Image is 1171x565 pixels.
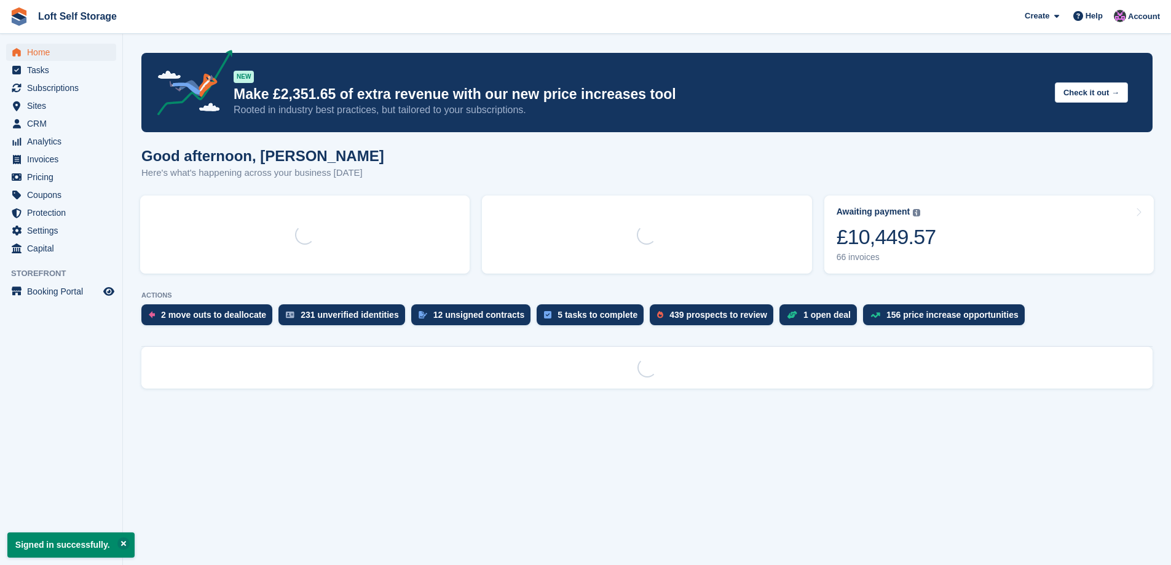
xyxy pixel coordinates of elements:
[6,97,116,114] a: menu
[6,115,116,132] a: menu
[544,311,551,318] img: task-75834270c22a3079a89374b754ae025e5fb1db73e45f91037f5363f120a921f8.svg
[234,85,1045,103] p: Make £2,351.65 of extra revenue with our new price increases tool
[1114,10,1126,22] img: Amy Wright
[27,204,101,221] span: Protection
[27,283,101,300] span: Booking Portal
[837,252,936,263] div: 66 invoices
[27,222,101,239] span: Settings
[33,6,122,26] a: Loft Self Storage
[803,310,851,320] div: 1 open deal
[650,304,779,331] a: 439 prospects to review
[141,304,278,331] a: 2 move outs to deallocate
[6,151,116,168] a: menu
[6,44,116,61] a: menu
[870,312,880,318] img: price_increase_opportunities-93ffe204e8149a01c8c9dc8f82e8f89637d9d84a8eef4429ea346261dce0b2c0.svg
[10,7,28,26] img: stora-icon-8386f47178a22dfd0bd8f6a31ec36ba5ce8667c1dd55bd0f319d3a0aa187defe.svg
[433,310,525,320] div: 12 unsigned contracts
[27,151,101,168] span: Invoices
[149,311,155,318] img: move_outs_to_deallocate_icon-f764333ba52eb49d3ac5e1228854f67142a1ed5810a6f6cc68b1a99e826820c5.svg
[27,168,101,186] span: Pricing
[6,133,116,150] a: menu
[301,310,399,320] div: 231 unverified identities
[6,79,116,97] a: menu
[1086,10,1103,22] span: Help
[27,44,101,61] span: Home
[779,304,863,331] a: 1 open deal
[27,61,101,79] span: Tasks
[234,103,1045,117] p: Rooted in industry best practices, but tailored to your subscriptions.
[837,207,910,217] div: Awaiting payment
[837,224,936,250] div: £10,449.57
[787,310,797,319] img: deal-1b604bf984904fb50ccaf53a9ad4b4a5d6e5aea283cecdc64d6e3604feb123c2.svg
[161,310,266,320] div: 2 move outs to deallocate
[7,532,135,558] p: Signed in successfully.
[1128,10,1160,23] span: Account
[419,311,427,318] img: contract_signature_icon-13c848040528278c33f63329250d36e43548de30e8caae1d1a13099fd9432cc5.svg
[913,209,920,216] img: icon-info-grey-7440780725fd019a000dd9b08b2336e03edf1995a4989e88bcd33f0948082b44.svg
[101,284,116,299] a: Preview store
[286,311,294,318] img: verify_identity-adf6edd0f0f0b5bbfe63781bf79b02c33cf7c696d77639b501bdc392416b5a36.svg
[886,310,1019,320] div: 156 price increase opportunities
[537,304,650,331] a: 5 tasks to complete
[6,204,116,221] a: menu
[27,115,101,132] span: CRM
[6,283,116,300] a: menu
[141,148,384,164] h1: Good afternoon, [PERSON_NAME]
[669,310,767,320] div: 439 prospects to review
[141,166,384,180] p: Here's what's happening across your business [DATE]
[27,97,101,114] span: Sites
[1025,10,1049,22] span: Create
[11,267,122,280] span: Storefront
[234,71,254,83] div: NEW
[6,240,116,257] a: menu
[824,196,1154,274] a: Awaiting payment £10,449.57 66 invoices
[6,186,116,203] a: menu
[657,311,663,318] img: prospect-51fa495bee0391a8d652442698ab0144808aea92771e9ea1ae160a38d050c398.svg
[27,133,101,150] span: Analytics
[1055,82,1128,103] button: Check it out →
[27,240,101,257] span: Capital
[27,79,101,97] span: Subscriptions
[863,304,1031,331] a: 156 price increase opportunities
[411,304,537,331] a: 12 unsigned contracts
[6,61,116,79] a: menu
[558,310,637,320] div: 5 tasks to complete
[278,304,411,331] a: 231 unverified identities
[27,186,101,203] span: Coupons
[141,291,1153,299] p: ACTIONS
[6,168,116,186] a: menu
[147,50,233,120] img: price-adjustments-announcement-icon-8257ccfd72463d97f412b2fc003d46551f7dbcb40ab6d574587a9cd5c0d94...
[6,222,116,239] a: menu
